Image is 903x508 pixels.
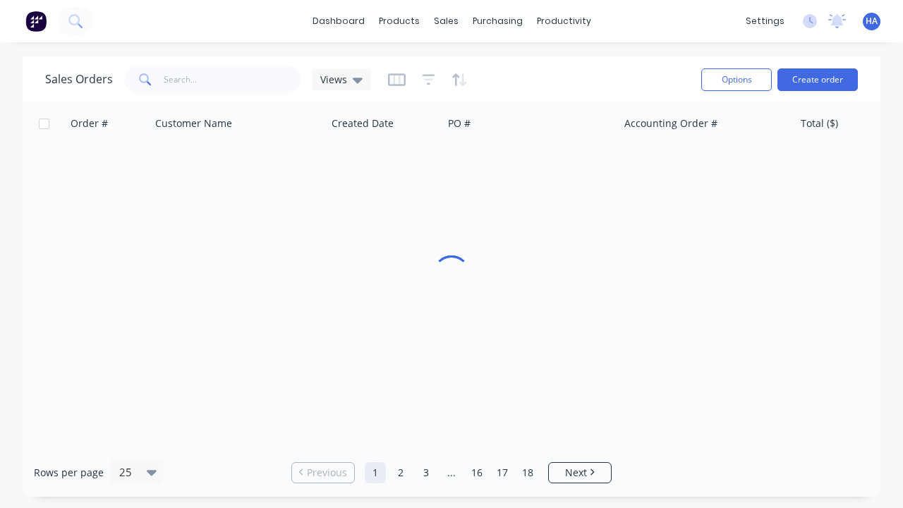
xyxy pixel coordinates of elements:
div: Created Date [332,116,394,131]
span: Rows per page [34,466,104,480]
div: purchasing [466,11,530,32]
div: Order # [71,116,108,131]
a: Previous page [292,466,354,480]
a: Page 2 [390,462,411,483]
span: Next [565,466,587,480]
div: Total ($) [801,116,838,131]
div: settings [739,11,792,32]
span: Views [320,72,347,87]
a: Page 16 [466,462,487,483]
input: Search... [164,66,301,94]
h1: Sales Orders [45,73,113,86]
span: HA [866,15,878,28]
img: Factory [25,11,47,32]
div: products [372,11,427,32]
div: productivity [530,11,598,32]
button: Options [701,68,772,91]
a: Next page [549,466,611,480]
button: Create order [777,68,858,91]
ul: Pagination [286,462,617,483]
a: Page 17 [492,462,513,483]
a: Page 18 [517,462,538,483]
span: Previous [307,466,347,480]
a: Page 3 [416,462,437,483]
div: Accounting Order # [624,116,717,131]
div: PO # [448,116,471,131]
a: Jump forward [441,462,462,483]
a: dashboard [305,11,372,32]
a: Page 1 is your current page [365,462,386,483]
div: Customer Name [155,116,232,131]
div: sales [427,11,466,32]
